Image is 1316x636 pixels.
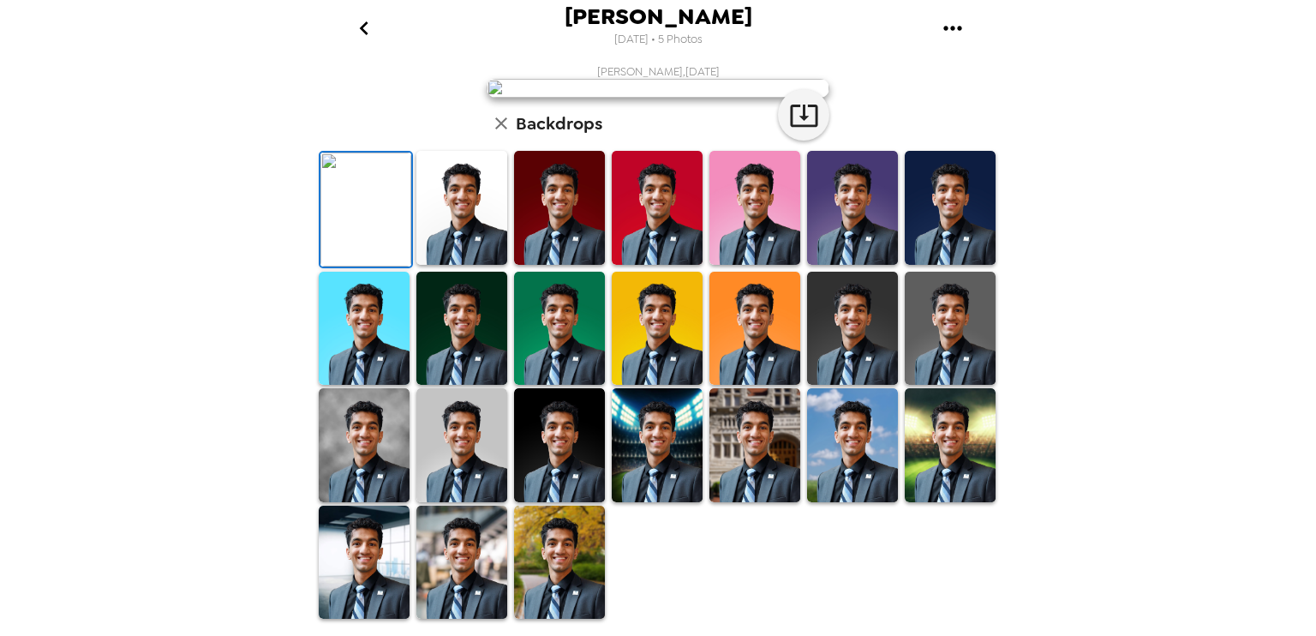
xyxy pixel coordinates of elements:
[320,153,411,267] img: Original
[614,28,703,51] span: [DATE] • 5 Photos
[565,5,752,28] span: [PERSON_NAME]
[516,110,602,137] h6: Backdrops
[597,64,720,79] span: [PERSON_NAME] , [DATE]
[487,79,829,98] img: user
